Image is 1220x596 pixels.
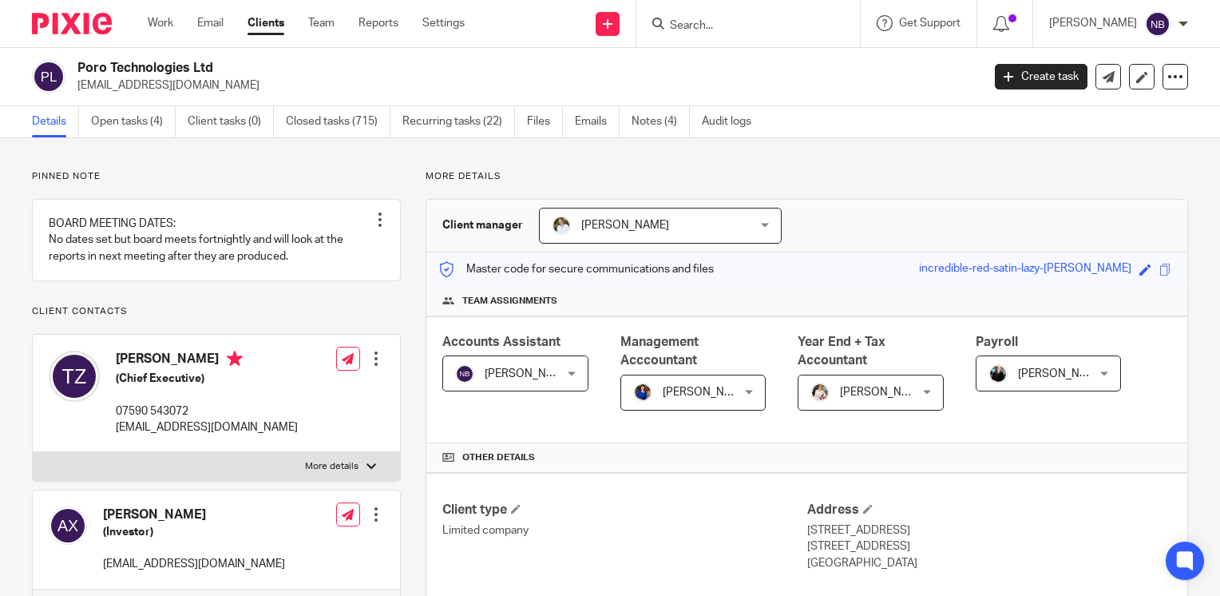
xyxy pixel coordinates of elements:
p: [EMAIL_ADDRESS][DOMAIN_NAME] [116,419,298,435]
img: Nicole.jpeg [633,383,652,402]
h4: [PERSON_NAME] [116,351,298,371]
span: [PERSON_NAME] [485,368,572,379]
img: svg%3E [49,507,87,545]
span: [PERSON_NAME] [1018,368,1106,379]
span: Management Acccountant [620,336,699,367]
h5: (Chief Executive) [116,371,298,387]
span: [PERSON_NAME] [840,387,928,398]
span: [PERSON_NAME] [663,387,751,398]
input: Search [668,19,812,34]
img: svg%3E [455,364,474,383]
h4: Address [807,502,1171,519]
a: Team [308,15,335,31]
a: Create task [995,64,1087,89]
h2: Poro Technologies Ltd [77,60,792,77]
p: Limited company [442,522,806,538]
a: Details [32,106,79,137]
img: Pixie [32,13,112,34]
span: Get Support [899,18,961,29]
h3: Client manager [442,217,523,233]
a: Reports [358,15,398,31]
div: incredible-red-satin-lazy-[PERSON_NAME] [919,260,1131,279]
p: More details [305,460,358,473]
span: Payroll [976,336,1018,348]
p: More details [426,170,1188,183]
span: [PERSON_NAME] [581,220,669,231]
img: svg%3E [1145,11,1170,37]
a: Work [148,15,173,31]
p: [GEOGRAPHIC_DATA] [807,555,1171,571]
p: [STREET_ADDRESS] [807,522,1171,538]
a: Client tasks (0) [188,106,274,137]
i: Primary [227,351,243,367]
p: Pinned note [32,170,401,183]
h4: [PERSON_NAME] [103,507,285,523]
a: Emails [575,106,620,137]
a: Files [527,106,563,137]
img: sarah-royle.jpg [552,216,571,235]
a: Settings [422,15,465,31]
span: Other details [462,451,535,464]
span: Team assignments [462,295,557,308]
span: Year End + Tax Accountant [798,336,885,367]
img: svg%3E [49,351,100,402]
p: [PERSON_NAME] [1049,15,1137,31]
img: Kayleigh%20Henson.jpeg [810,383,830,402]
a: Notes (4) [632,106,690,137]
a: Closed tasks (715) [286,106,390,137]
h5: (Investor) [103,524,285,540]
a: Recurring tasks (22) [402,106,515,137]
p: [STREET_ADDRESS] [807,538,1171,554]
img: nicky-partington.jpg [988,364,1008,383]
p: Master code for secure communications and files [438,261,714,277]
p: 07590 543072 [116,403,298,419]
a: Audit logs [702,106,763,137]
p: [EMAIL_ADDRESS][DOMAIN_NAME] [103,556,285,572]
a: Clients [248,15,284,31]
img: svg%3E [32,60,65,93]
h4: Client type [442,502,806,519]
p: [EMAIL_ADDRESS][DOMAIN_NAME] [77,77,971,93]
a: Email [197,15,224,31]
span: Accounts Assistant [442,336,560,348]
p: Client contacts [32,305,401,318]
a: Open tasks (4) [91,106,176,137]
